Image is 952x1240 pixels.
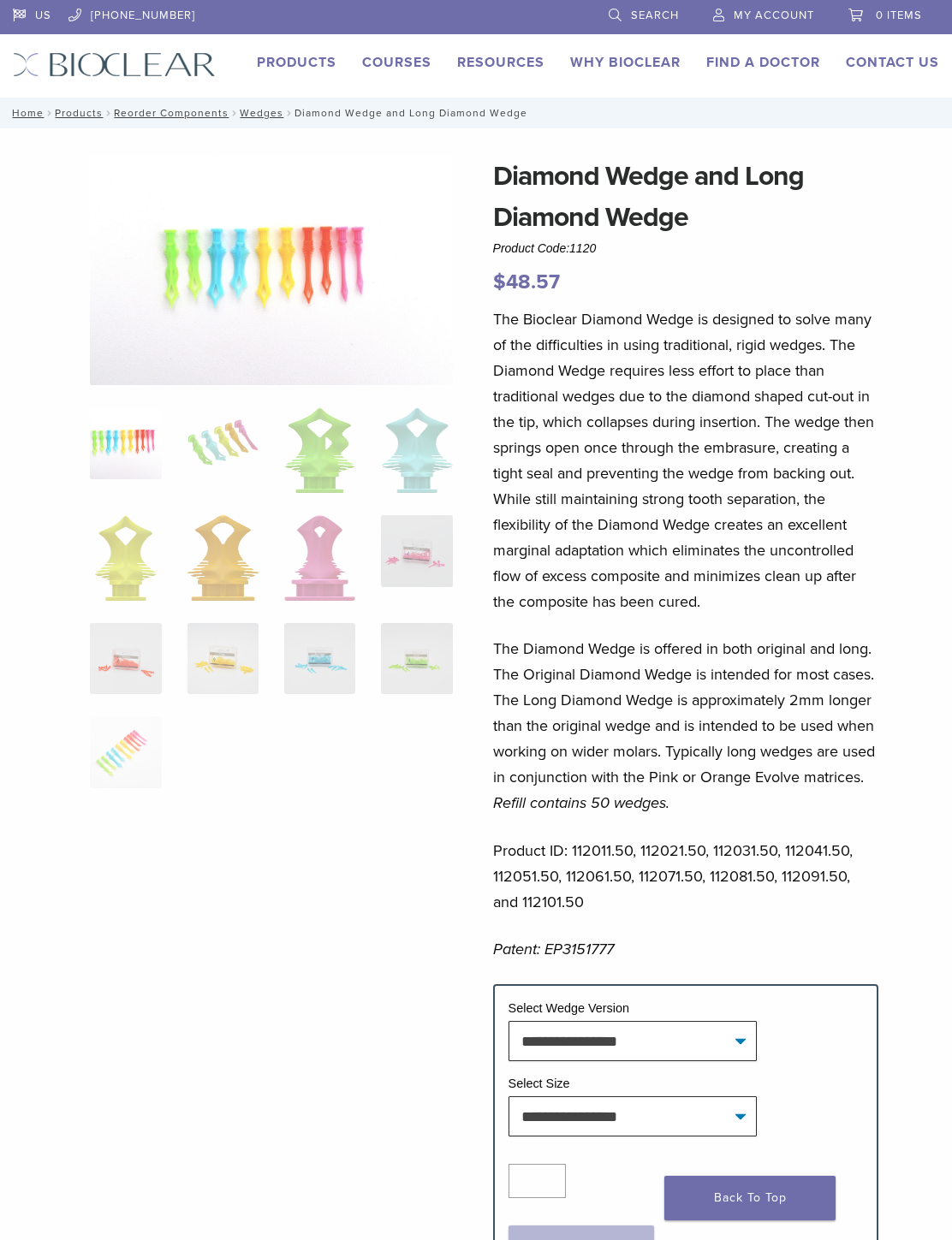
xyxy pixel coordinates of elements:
[569,241,596,255] span: 1120
[876,9,922,22] span: 0 items
[493,156,879,238] h1: Diamond Wedge and Long Diamond Wedge
[362,54,431,71] a: Courses
[55,107,103,119] a: Products
[493,793,669,812] em: Refill contains 50 wedges.
[284,407,355,493] img: Diamond Wedge and Long Diamond Wedge - Image 3
[734,9,814,22] span: My Account
[284,623,355,694] img: Diamond Wedge and Long Diamond Wedge - Image 11
[95,515,157,601] img: Diamond Wedge and Long Diamond Wedge - Image 5
[493,270,506,294] span: $
[493,838,879,915] p: Product ID: 112011.50, 112021.50, 112031.50, 112041.50, 112051.50, 112061.50, 112071.50, 112081.5...
[509,1077,570,1090] label: Select Size
[493,270,560,294] bdi: 48.57
[283,109,295,117] span: /
[706,54,820,71] a: Find A Doctor
[493,241,597,255] span: Product Code:
[493,636,879,816] p: The Diamond Wedge is offered in both original and long. The Original Diamond Wedge is intended fo...
[90,407,161,478] img: DSC_0187_v3-1920x1218-1-324x324.png
[381,515,452,586] img: Diamond Wedge and Long Diamond Wedge - Image 8
[493,940,614,958] em: Patent: EP3151777
[187,515,259,601] img: Diamond Wedge and Long Diamond Wedge - Image 6
[664,1176,836,1220] a: Back To Top
[381,407,452,493] img: Diamond Wedge and Long Diamond Wedge - Image 4
[114,107,229,119] a: Reorder Components
[631,9,679,22] span: Search
[381,623,452,694] img: Diamond Wedge and Long Diamond Wedge - Image 12
[187,407,259,478] img: Diamond Wedge and Long Diamond Wedge - Image 2
[44,109,55,117] span: /
[13,52,216,77] img: Bioclear
[509,1001,629,1015] label: Select Wedge Version
[570,54,681,71] a: Why Bioclear
[493,306,879,614] p: The Bioclear Diamond Wedge is designed to solve many of the difficulties in using traditional, ri...
[103,109,114,117] span: /
[90,156,452,385] img: DSC_0187_v3-1920x1218-1.png
[7,107,44,119] a: Home
[90,623,161,694] img: Diamond Wedge and Long Diamond Wedge - Image 9
[240,107,283,119] a: Wedges
[457,54,544,71] a: Resources
[229,109,240,117] span: /
[187,623,259,694] img: Diamond Wedge and Long Diamond Wedge - Image 10
[284,515,355,601] img: Diamond Wedge and Long Diamond Wedge - Image 7
[257,54,336,71] a: Products
[90,716,161,787] img: Diamond Wedge and Long Diamond Wedge - Image 13
[846,54,939,71] a: Contact Us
